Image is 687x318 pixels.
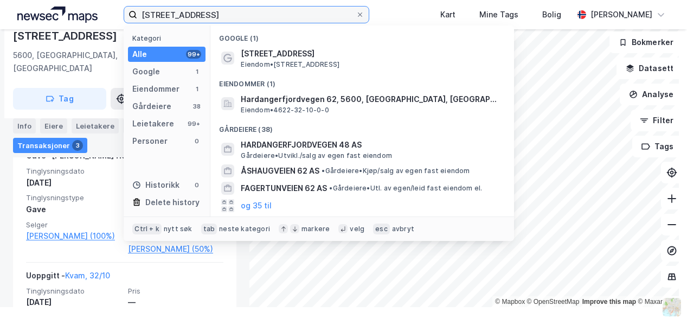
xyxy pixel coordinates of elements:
div: Datasett [123,118,164,133]
div: Uoppgitt - [26,269,110,287]
div: nytt søk [164,225,192,233]
div: 5600, [GEOGRAPHIC_DATA], [GEOGRAPHIC_DATA] [13,49,192,75]
div: Transaksjoner [13,138,87,153]
span: Hardangerfjordvegen 62, 5600, [GEOGRAPHIC_DATA], [GEOGRAPHIC_DATA] [241,93,501,106]
div: neste kategori [219,225,270,233]
span: Eiendom • [STREET_ADDRESS] [241,60,339,69]
img: logo.a4113a55bc3d86da70a041830d287a7e.svg [17,7,98,23]
button: Bokmerker [609,31,683,53]
div: Gårdeiere [132,100,171,113]
div: Leietakere [132,117,174,130]
div: Google [132,65,160,78]
div: 38 [192,102,201,111]
div: esc [373,224,390,234]
a: OpenStreetMap [527,298,580,306]
span: Gårdeiere • Utl. av egen/leid fast eiendom el. [329,184,482,193]
div: Bolig [542,8,561,21]
span: • [329,184,332,192]
div: Eiere [40,118,67,133]
span: • [322,167,325,175]
div: [STREET_ADDRESS] [13,27,119,44]
span: HARDANGERFJORDVEGEN 48 AS [241,138,501,151]
span: Gårdeiere • Utvikl./salg av egen fast eiendom [241,151,392,160]
iframe: Chat Widget [633,266,687,318]
button: Tags [632,136,683,157]
div: 1 [192,85,201,93]
div: Kontrollprogram for chat [633,266,687,318]
div: Kart [440,8,455,21]
button: og 35 til [241,199,272,212]
div: 1 [192,67,201,76]
div: velg [350,225,364,233]
span: Tinglysningsdato [26,167,121,176]
div: — [128,296,223,309]
div: [DATE] [26,296,121,309]
div: Info [13,118,36,133]
div: Gårdeiere (38) [210,117,514,136]
div: 3 [72,140,83,151]
button: Filter [631,110,683,131]
span: Tinglysningsdato [26,287,121,296]
span: Selger [26,220,121,230]
span: FAGERTUNVEIEN 62 AS [241,182,327,195]
div: Kategori [132,34,206,42]
div: 0 [192,137,201,145]
div: 99+ [186,50,201,59]
span: Tinglysningstype [26,193,121,202]
span: ÅSHAUGVEIEN 62 AS [241,164,319,177]
a: [PERSON_NAME] (100%) [26,230,121,243]
div: Mine Tags [479,8,518,21]
button: Tag [13,88,106,110]
div: Google (1) [210,26,514,45]
div: Ctrl + k [132,224,162,234]
div: Eiendommer [132,82,179,96]
div: Personer [132,135,168,148]
a: [PERSON_NAME] (50%) [128,243,223,256]
button: Datasett [617,58,683,79]
div: Historikk [132,179,179,192]
div: avbryt [392,225,414,233]
span: Gårdeiere • Kjøp/salg av egen fast eiendom [322,167,470,175]
div: markere [301,225,330,233]
input: Søk på adresse, matrikkel, gårdeiere, leietakere eller personer [137,7,356,23]
div: [DATE] [26,176,121,189]
div: Eiendommer (1) [210,71,514,91]
span: Pris [128,287,223,296]
div: 0 [192,181,201,189]
div: Gave [26,203,121,216]
div: [PERSON_NAME] [590,8,652,21]
div: Delete history [145,196,200,209]
div: Leietakere [72,118,119,133]
button: Analyse [620,84,683,105]
a: Mapbox [495,298,525,306]
a: Improve this map [582,298,636,306]
div: tab [201,224,217,234]
div: Gave - [PERSON_NAME] flere [26,149,134,167]
div: 99+ [186,119,201,128]
a: Kvam, 32/10 [65,271,110,280]
span: Eiendom • 4622-32-10-0-0 [241,106,329,115]
span: [STREET_ADDRESS] [241,47,501,60]
div: Leietakere (99+) [210,214,514,234]
div: Alle [132,48,147,61]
